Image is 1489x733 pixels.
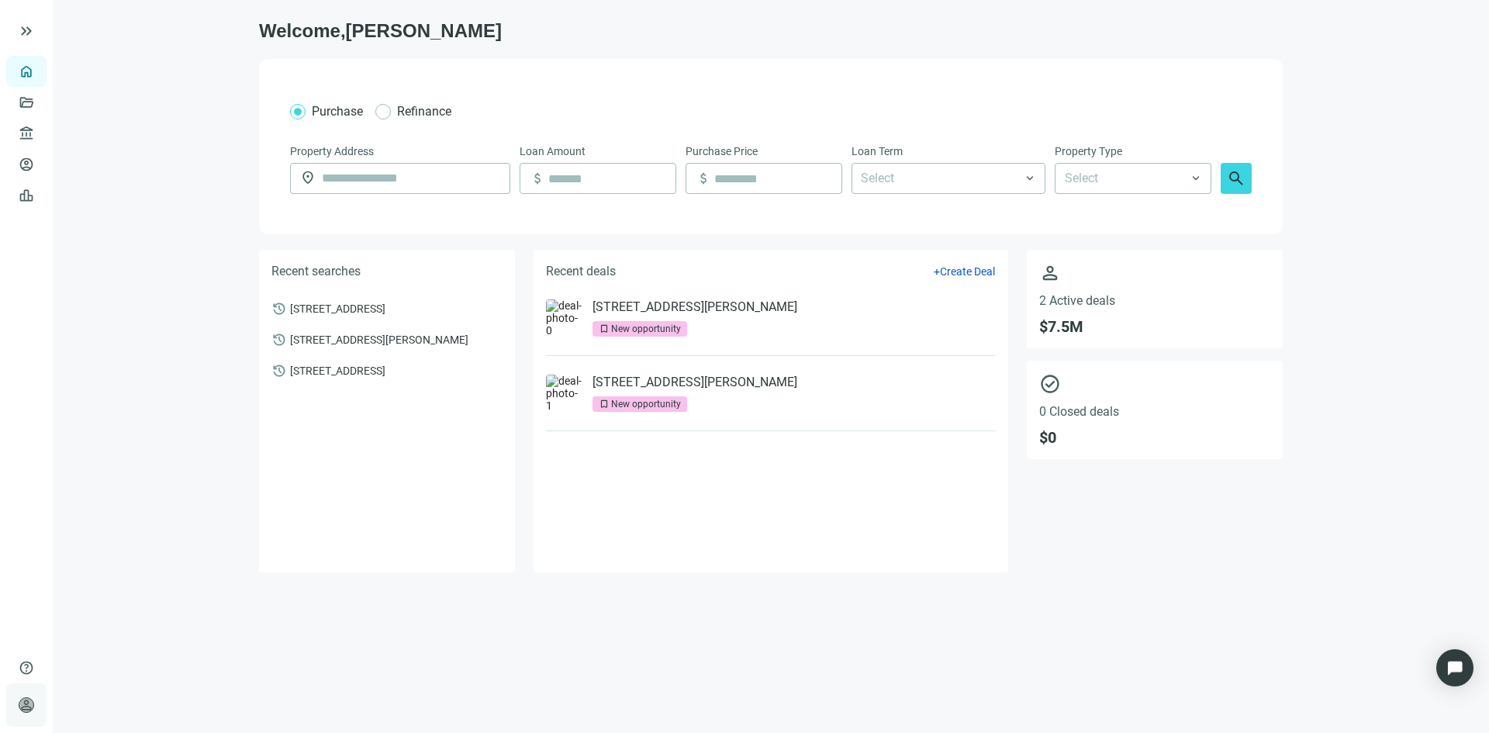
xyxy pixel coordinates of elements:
[940,265,995,278] span: Create Deal
[611,321,681,337] div: New opportunity
[1221,163,1252,194] button: search
[1039,317,1270,336] span: $ 7.5M
[1039,293,1270,308] span: 2 Active deals
[599,399,610,410] span: bookmark
[934,265,940,278] span: +
[530,171,545,186] span: attach_money
[1055,143,1122,160] span: Property Type
[1039,404,1270,419] span: 0 Closed deals
[611,396,681,412] div: New opportunity
[312,104,363,119] span: Purchase
[271,363,287,379] span: history
[17,22,36,40] button: keyboard_double_arrow_right
[546,262,616,281] h5: Recent deals
[520,143,586,160] span: Loan Amount
[1039,373,1270,395] span: check_circle
[271,262,361,281] h5: Recent searches
[546,299,583,337] img: deal-photo-0
[19,660,34,676] span: help
[592,375,797,390] a: [STREET_ADDRESS][PERSON_NAME]
[686,143,758,160] span: Purchase Price
[852,143,903,160] span: Loan Term
[290,363,385,377] span: [STREET_ADDRESS]
[290,332,468,346] span: [STREET_ADDRESS][PERSON_NAME]
[300,170,316,185] span: location_on
[397,104,451,119] span: Refinance
[19,697,34,713] span: person
[696,171,711,186] span: attach_money
[271,301,287,316] span: history
[599,323,610,334] span: bookmark
[546,375,583,412] img: deal-photo-1
[290,143,374,160] span: Property Address
[1039,262,1270,284] span: person
[1039,428,1270,447] span: $ 0
[1436,649,1473,686] div: Open Intercom Messenger
[1227,169,1245,188] span: search
[290,301,385,315] span: [STREET_ADDRESS]
[19,126,29,141] span: account_balance
[271,332,287,347] span: history
[933,265,996,278] button: +Create Deal
[259,19,1283,43] h1: Welcome, [PERSON_NAME]
[592,299,797,315] a: [STREET_ADDRESS][PERSON_NAME]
